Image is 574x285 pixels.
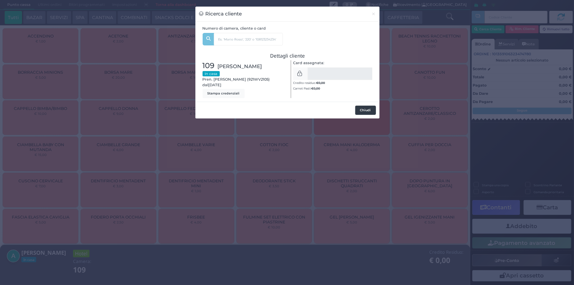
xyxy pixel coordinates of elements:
[214,33,283,45] input: Es. 'Mario Rossi', '220' o '108123234234'
[368,7,380,21] button: Chiudi
[316,81,325,85] b: €
[293,87,320,90] small: Carnet Pasti:
[372,10,376,17] span: ×
[203,60,215,71] span: 109
[209,82,222,88] span: [DATE]
[293,81,325,85] small: Credito residuo:
[199,60,287,98] div: Pren. [PERSON_NAME] (921WV2105) dal
[218,63,262,70] span: [PERSON_NAME]
[203,89,245,98] button: Stampa credenziali
[293,60,324,66] label: Card assegnata:
[318,81,325,85] span: 0,00
[313,86,320,91] span: 0,00
[203,26,266,31] label: Numero di camera, cliente o card
[203,71,220,76] small: In casa
[203,53,373,59] h3: Dettagli cliente
[311,87,320,90] b: €
[199,10,242,18] h3: Ricerca cliente
[355,106,376,115] button: Chiudi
